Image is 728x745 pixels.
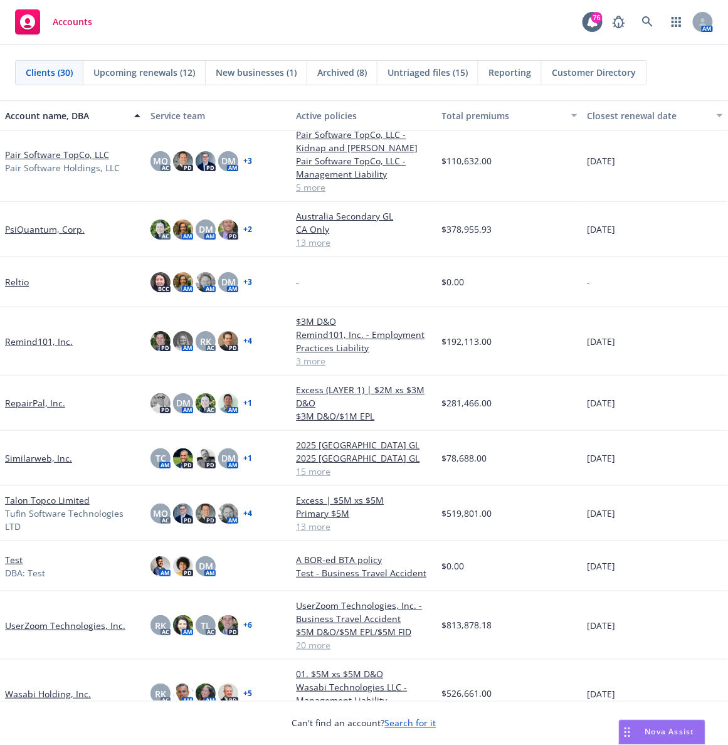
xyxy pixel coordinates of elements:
a: 13 more [296,236,431,249]
span: Accounts [53,17,92,27]
span: [DATE] [588,396,616,409]
span: [DATE] [588,335,616,348]
a: Search [635,9,660,34]
a: 2025 [GEOGRAPHIC_DATA] GL [296,452,431,465]
a: UserZoom Technologies, Inc. - Business Travel Accident [296,599,431,625]
div: Service team [150,109,286,122]
span: [DATE] [588,154,616,167]
span: [DATE] [588,223,616,236]
button: Nova Assist [619,720,705,745]
a: Switch app [664,9,689,34]
a: $5M D&O/$5M EPL/$5M FID [296,625,431,638]
a: Report a Bug [606,9,631,34]
span: DBA: Test [5,566,45,579]
span: New businesses (1) [216,66,297,79]
button: Active policies [291,100,436,130]
img: photo [218,393,238,413]
a: + 4 [243,337,252,345]
span: [DATE] [588,452,616,465]
span: [DATE] [588,559,616,573]
img: photo [218,684,238,704]
a: Excess | $5M xs $5M [296,494,431,507]
img: photo [173,151,193,171]
img: photo [173,556,193,576]
a: Pair Software TopCo, LLC [5,148,109,161]
div: 76 [591,12,603,23]
a: PsiQuantum, Corp. [5,223,85,236]
span: MQ [153,154,168,167]
span: $0.00 [442,275,465,288]
a: A BOR-ed BTA policy [296,553,431,566]
img: photo [173,272,193,292]
a: Excess (LAYER 1) | $2M xs $3M D&O [296,383,431,409]
a: + 6 [243,621,252,629]
span: - [588,275,591,288]
a: UserZoom Technologies, Inc. [5,619,125,632]
span: - [296,275,299,288]
a: $3M D&O [296,315,431,328]
span: Nova Assist [645,727,695,737]
a: + 4 [243,510,252,517]
img: photo [150,393,171,413]
a: + 3 [243,278,252,286]
a: Pair Software TopCo, LLC - Management Liability [296,154,431,181]
span: Clients (30) [26,66,73,79]
a: Wasabi Holding, Inc. [5,687,91,700]
span: Reporting [488,66,531,79]
img: photo [173,684,193,704]
span: $813,878.18 [442,619,492,632]
img: photo [218,615,238,635]
a: Australia Secondary GL [296,209,431,223]
span: $192,113.00 [442,335,492,348]
a: 20 more [296,638,431,652]
img: photo [173,219,193,240]
div: Account name, DBA [5,109,127,122]
img: photo [196,448,216,468]
img: photo [196,272,216,292]
span: $281,466.00 [442,396,492,409]
span: $0.00 [442,559,465,573]
span: $519,801.00 [442,507,492,520]
img: photo [196,393,216,413]
img: photo [150,272,171,292]
a: Test - Business Travel Accident [296,566,431,579]
div: Closest renewal date [588,109,709,122]
span: RK [200,335,211,348]
button: Service team [145,100,291,130]
span: [DATE] [588,507,616,520]
a: Primary $5M [296,507,431,520]
span: $78,688.00 [442,452,487,465]
a: 13 more [296,520,431,533]
a: Search for it [385,717,436,729]
span: [DATE] [588,619,616,632]
img: photo [150,331,171,351]
span: Archived (8) [317,66,367,79]
span: Tufin Software Technologies LTD [5,507,140,533]
span: [DATE] [588,687,616,700]
img: photo [150,556,171,576]
a: + 1 [243,455,252,462]
div: Active policies [296,109,431,122]
a: RepairPal, Inc. [5,396,65,409]
a: Talon Topco Limited [5,494,90,507]
a: $3M D&O/$1M EPL [296,409,431,423]
a: + 3 [243,157,252,165]
a: 3 more [296,354,431,367]
div: Total premiums [442,109,564,122]
a: Accounts [10,4,97,40]
a: 15 more [296,465,431,478]
span: DM [199,559,213,573]
span: RK [155,687,166,700]
a: Remind101, Inc. [5,335,73,348]
a: Remind101, Inc. - Employment Practices Liability [296,328,431,354]
span: DM [221,154,236,167]
span: MQ [153,507,168,520]
span: DM [199,223,213,236]
span: $110,632.00 [442,154,492,167]
a: 2025 [GEOGRAPHIC_DATA] GL [296,438,431,452]
a: Similarweb, Inc. [5,452,72,465]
